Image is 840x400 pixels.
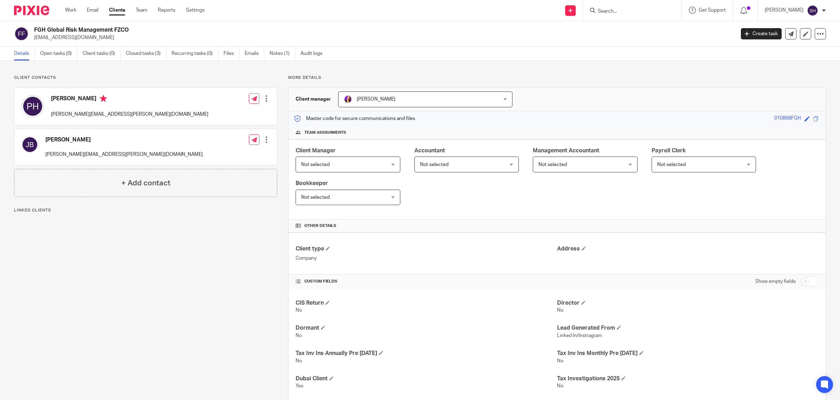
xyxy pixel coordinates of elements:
a: Reports [158,7,175,14]
h4: [PERSON_NAME] [45,136,203,144]
p: Company [296,255,557,262]
span: Not selected [301,162,330,167]
a: Emails [245,47,264,61]
p: [PERSON_NAME][EMAIL_ADDRESS][PERSON_NAME][DOMAIN_NAME] [51,111,208,118]
a: Client tasks (0) [83,47,121,61]
a: Team [136,7,147,14]
span: [PERSON_NAME] [357,97,395,102]
p: Linked clients [14,208,277,213]
span: Linked In/Instragram [557,333,602,338]
span: Payroll Clerk [652,148,686,153]
i: Primary [100,95,107,102]
span: No [557,358,563,363]
a: Files [224,47,239,61]
span: Not selected [657,162,686,167]
h4: Address [557,245,819,253]
h4: + Add contact [121,178,170,189]
h4: CUSTOM FIELDS [296,279,557,284]
h4: Tax Inv Ins Monthly Pre [DATE] [557,350,819,357]
h2: FGH Global Risk Management FZCO [34,26,591,34]
a: Recurring tasks (0) [172,47,218,61]
span: Not selected [538,162,567,167]
span: No [557,383,563,388]
a: Settings [186,7,205,14]
h4: Director [557,299,819,307]
h4: Dormant [296,324,557,332]
label: Show empty fields [755,278,796,285]
a: Email [87,7,98,14]
p: [PERSON_NAME][EMAIL_ADDRESS][PERSON_NAME][DOMAIN_NAME] [45,151,203,158]
img: E9D3003A-F5F1-4EB0-A65C-A143BAF1ACE2.jpeg [344,95,352,103]
a: Notes (1) [270,47,295,61]
h4: CIS Return [296,299,557,307]
span: No [296,333,302,338]
img: svg%3E [21,95,44,118]
a: Open tasks (0) [40,47,77,61]
p: More details [288,75,826,81]
span: No [296,358,302,363]
a: Create task [741,28,782,39]
span: No [557,308,563,313]
span: Bookkeeper [296,180,328,186]
img: svg%3E [14,26,29,41]
span: No [296,308,302,313]
h4: Tax Investigations 2025 [557,375,819,382]
h3: Client manager [296,96,331,103]
span: Not selected [420,162,448,167]
span: Accountant [414,148,445,153]
span: Management Accountant [533,148,599,153]
h4: Lead Generated From [557,324,819,332]
span: Other details [304,223,336,229]
span: Get Support [699,8,726,13]
span: Not selected [301,195,330,200]
a: Work [65,7,76,14]
h4: Dubai Client [296,375,557,382]
img: svg%3E [807,5,818,16]
p: Client contacts [14,75,277,81]
span: Yes [296,383,303,388]
h4: [PERSON_NAME] [51,95,208,104]
a: Details [14,47,35,61]
h4: Client type [296,245,557,253]
p: [EMAIL_ADDRESS][DOMAIN_NAME] [34,34,730,41]
p: Master code for secure communications and files [294,115,415,122]
p: [PERSON_NAME] [765,7,803,14]
a: Closed tasks (3) [126,47,166,61]
a: Audit logs [301,47,328,61]
img: svg%3E [21,136,38,153]
h4: Tax Inv Ins Annually Pre [DATE] [296,350,557,357]
span: Team assignments [304,130,346,135]
div: 010868FGH [774,115,801,123]
input: Search [597,8,660,15]
a: Clients [109,7,125,14]
img: Pixie [14,6,49,15]
span: Client Manager [296,148,336,153]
